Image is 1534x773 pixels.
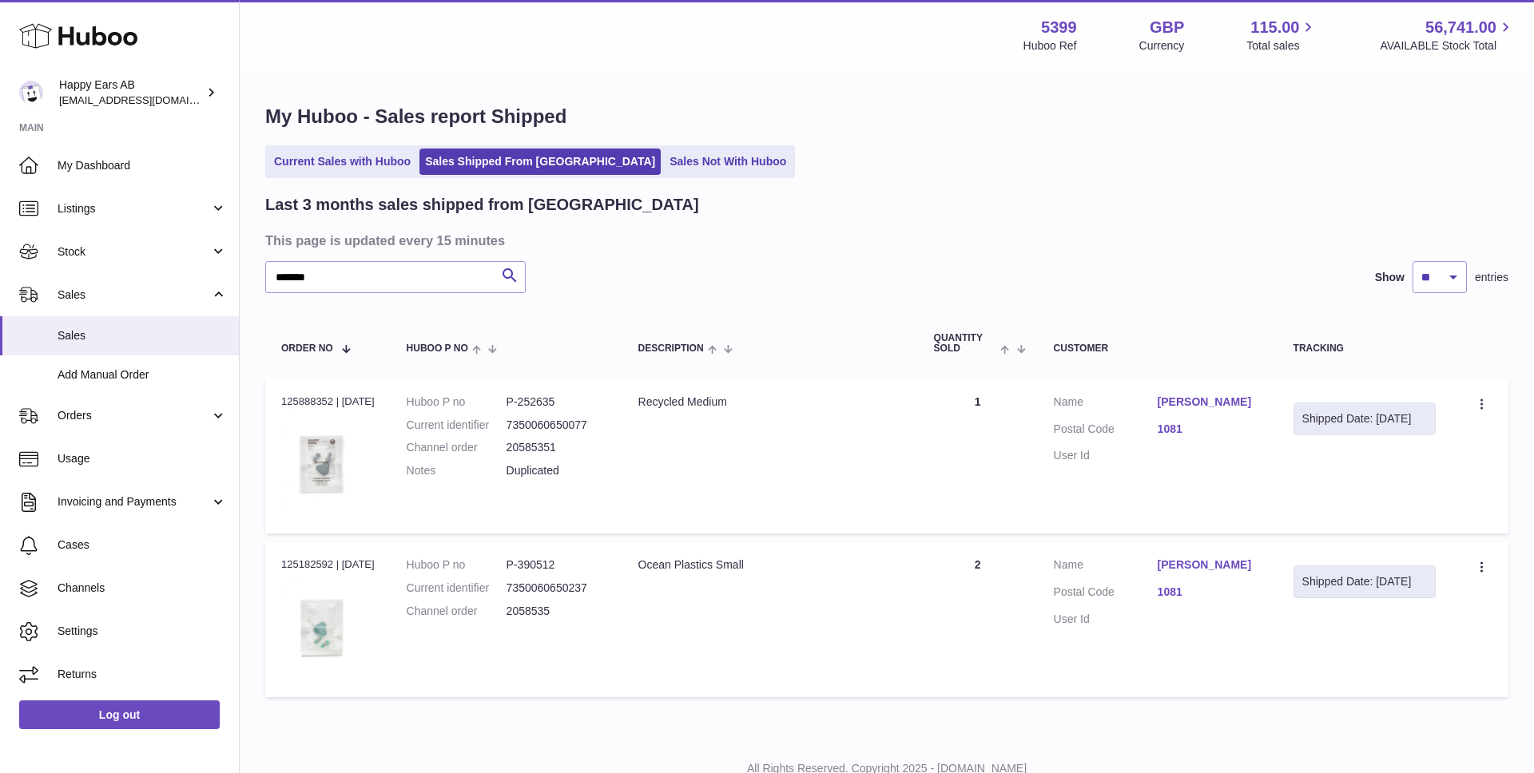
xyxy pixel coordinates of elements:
[1158,585,1262,600] a: 1081
[58,244,210,260] span: Stock
[58,287,210,303] span: Sales
[59,77,203,108] div: Happy Ears AB
[1054,585,1158,604] dt: Postal Code
[918,379,1038,533] td: 1
[1054,422,1158,441] dt: Postal Code
[19,81,43,105] img: 3pl@happyearsearplugs.com
[1041,17,1077,38] strong: 5399
[1054,394,1158,414] dt: Name
[1054,557,1158,577] dt: Name
[265,194,699,216] h2: Last 3 months sales shipped from [GEOGRAPHIC_DATA]
[1246,38,1317,54] span: Total sales
[1158,394,1262,410] a: [PERSON_NAME]
[407,394,507,410] dt: Huboo P no
[407,604,507,619] dt: Channel order
[638,343,704,354] span: Description
[58,158,227,173] span: My Dashboard
[1380,17,1515,54] a: 56,741.00 AVAILABLE Stock Total
[934,333,997,354] span: Quantity Sold
[507,463,606,478] p: Duplicated
[1158,422,1262,437] a: 1081
[265,232,1504,249] h3: This page is updated every 15 minutes
[407,440,507,455] dt: Channel order
[1246,17,1317,54] a: 115.00 Total sales
[507,418,606,433] dd: 7350060650077
[638,557,902,573] div: Ocean Plastics Small
[58,624,227,639] span: Settings
[58,451,227,466] span: Usage
[58,494,210,509] span: Invoicing and Payments
[407,557,507,573] dt: Huboo P no
[281,394,375,409] div: 125888352 | [DATE]
[19,700,220,729] a: Log out
[58,201,210,216] span: Listings
[638,394,902,410] div: Recycled Medium
[1380,38,1515,54] span: AVAILABLE Stock Total
[1425,17,1496,38] span: 56,741.00
[507,604,606,619] dd: 2058535
[1375,270,1405,285] label: Show
[58,581,227,596] span: Channels
[281,557,375,572] div: 125182592 | [DATE]
[58,367,227,383] span: Add Manual Order
[1054,612,1158,627] dt: User Id
[1250,17,1299,38] span: 115.00
[407,343,468,354] span: Huboo P no
[58,328,227,343] span: Sales
[1302,411,1428,426] div: Shipped Date: [DATE]
[281,414,361,513] img: 53991642632175.jpeg
[268,149,416,175] a: Current Sales with Huboo
[58,408,210,423] span: Orders
[281,343,333,354] span: Order No
[58,537,227,553] span: Cases
[1054,343,1262,354] div: Customer
[507,394,606,410] dd: P-252635
[507,581,606,596] dd: 7350060650237
[407,581,507,596] dt: Current identifier
[407,463,507,478] dt: Notes
[1023,38,1077,54] div: Huboo Ref
[1158,557,1262,573] a: [PERSON_NAME]
[918,541,1038,696] td: 2
[1139,38,1185,54] div: Currency
[419,149,661,175] a: Sales Shipped From [GEOGRAPHIC_DATA]
[507,557,606,573] dd: P-390512
[407,418,507,433] dt: Current identifier
[1294,343,1437,354] div: Tracking
[58,667,227,682] span: Returns
[664,149,792,175] a: Sales Not With Huboo
[1054,448,1158,463] dt: User Id
[281,577,361,677] img: 53991642634677.jpg
[1302,574,1428,589] div: Shipped Date: [DATE]
[265,104,1508,129] h1: My Huboo - Sales report Shipped
[507,440,606,455] dd: 20585351
[1150,17,1184,38] strong: GBP
[1475,270,1508,285] span: entries
[59,93,235,106] span: [EMAIL_ADDRESS][DOMAIN_NAME]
